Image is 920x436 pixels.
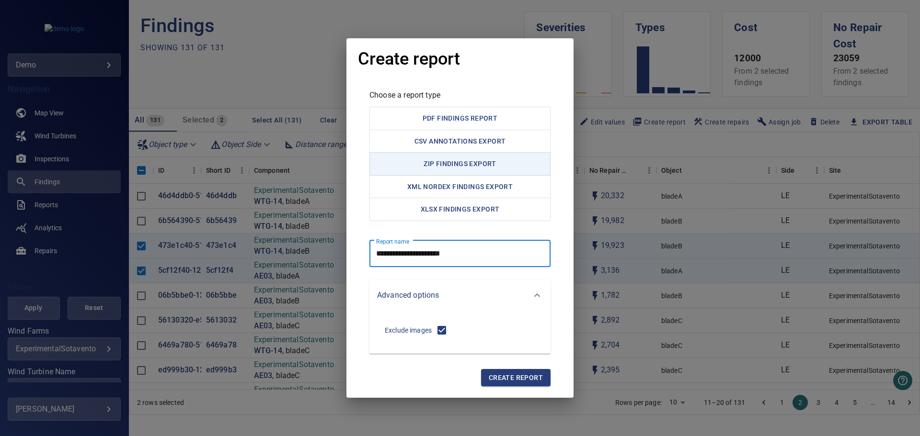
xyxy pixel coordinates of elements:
span: Exclude images [385,325,432,335]
p: Advanced options [377,290,439,301]
button: XML report containing inspection and damage information plus embedded images [369,175,551,199]
p: Choose a report type [369,89,551,101]
div: Advanced options [369,280,551,311]
button: Spreadsheet with information about every instance (annotation) of a finding [369,130,551,153]
span: Create report [489,372,543,384]
div: Advanced options [369,311,551,354]
button: pdf report containing images, information and comments [369,107,551,130]
button: Spreadsheet with information and comments for each finding. [369,198,551,221]
h1: Create report [358,50,460,69]
button: zip report containing images, plus a spreadsheet with information and comments [369,152,551,176]
label: Report name [376,237,409,246]
button: Create report [481,369,551,387]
